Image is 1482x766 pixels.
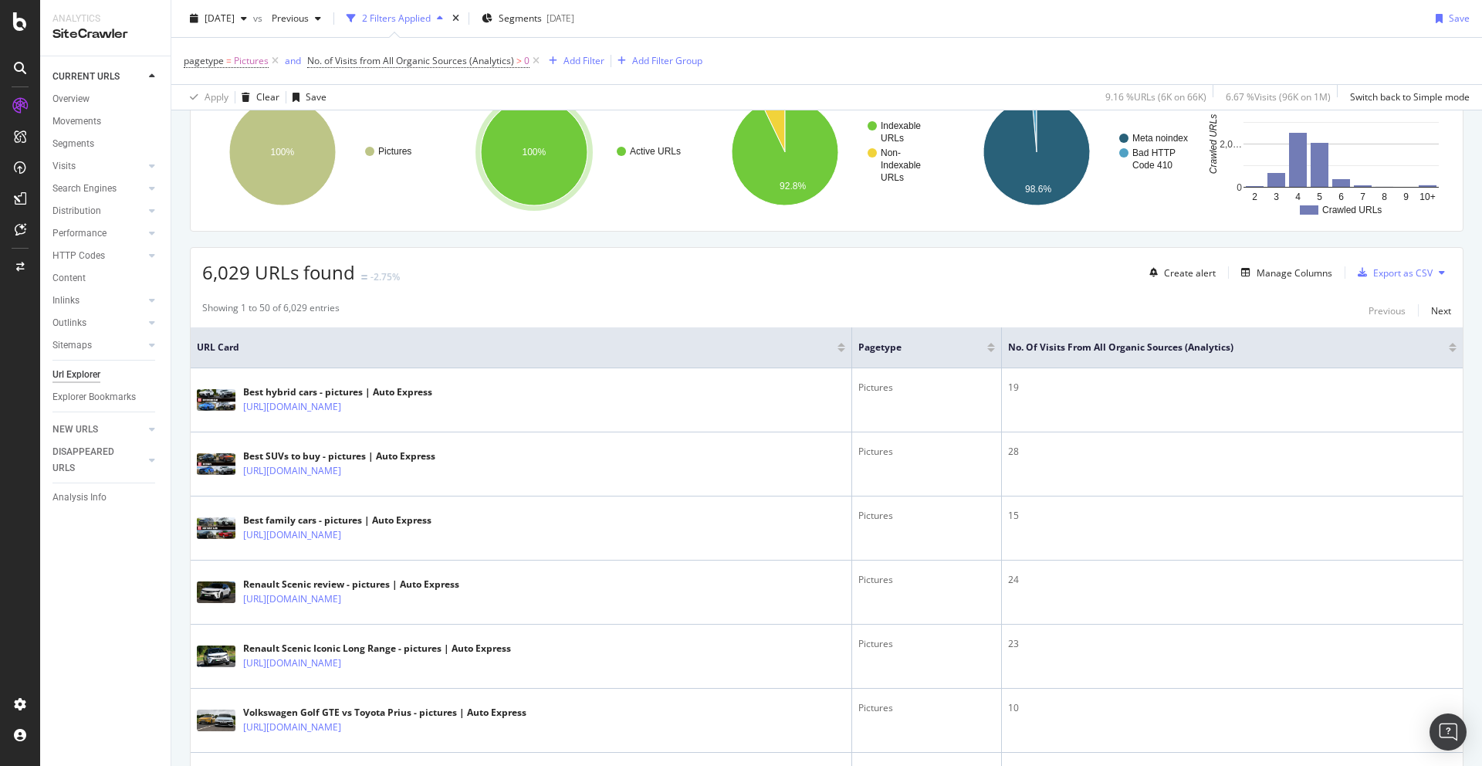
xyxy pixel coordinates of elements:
div: [DATE] [546,12,574,25]
span: = [226,54,232,67]
div: -2.75% [370,270,400,283]
button: Segments[DATE] [475,6,580,31]
div: A chart. [705,85,949,219]
div: DISAPPEARED URLS [52,444,130,476]
button: and [285,53,301,68]
div: Distribution [52,203,101,219]
div: Clear [256,90,279,103]
text: Indexable [881,160,921,171]
div: Renault Scenic review - pictures | Auto Express [243,578,459,591]
text: 5 [1318,191,1323,202]
button: Switch back to Simple mode [1344,85,1470,110]
div: Pictures [858,381,995,395]
span: Segments [499,12,542,25]
span: Previous [266,12,309,25]
text: Indexable [881,120,921,131]
a: Url Explorer [52,367,160,383]
text: Crawled URLs [1209,114,1220,174]
button: 2 Filters Applied [340,6,449,31]
a: [URL][DOMAIN_NAME] [243,527,341,543]
div: Pictures [858,573,995,587]
div: Open Intercom Messenger [1430,713,1467,751]
text: 10+ [1420,191,1436,202]
div: Save [1449,12,1470,25]
span: pagetype [184,54,224,67]
div: Pictures [858,509,995,523]
text: 3 [1274,191,1280,202]
svg: A chart. [956,85,1200,219]
text: 92.8% [780,181,806,191]
div: and [285,54,301,67]
div: Explorer Bookmarks [52,389,136,405]
div: Analysis Info [52,490,107,506]
a: Visits [52,158,144,175]
div: Showing 1 to 50 of 6,029 entries [202,301,340,320]
text: 8 [1382,191,1388,202]
a: Movements [52,114,160,130]
div: 24 [1008,573,1457,587]
div: Volkswagen Golf GTE vs Toyota Prius - pictures | Auto Express [243,706,526,720]
button: Create alert [1143,260,1216,285]
div: 23 [1008,637,1457,651]
a: Distribution [52,203,144,219]
text: 2,0… [1220,139,1243,150]
div: Best hybrid cars - pictures | Auto Express [243,385,432,399]
div: Content [52,270,86,286]
a: Sitemaps [52,337,144,354]
text: Non- [881,147,901,158]
div: 28 [1008,445,1457,459]
span: pagetype [858,341,964,354]
span: URL Card [197,341,834,354]
a: Segments [52,136,160,152]
img: main image [197,710,235,731]
div: Previous [1369,304,1406,317]
div: 15 [1008,509,1457,523]
a: [URL][DOMAIN_NAME] [243,591,341,607]
div: CURRENT URLS [52,69,120,85]
text: Crawled URLs [1322,205,1382,215]
span: 6,029 URLs found [202,259,355,285]
button: Previous [266,6,327,31]
div: 10 [1008,701,1457,715]
a: Search Engines [52,181,144,197]
div: Save [306,90,327,103]
div: Visits [52,158,76,175]
div: Outlinks [52,315,86,331]
a: CURRENT URLS [52,69,144,85]
text: 6 [1339,191,1345,202]
div: Sitemaps [52,337,92,354]
div: A chart. [1207,85,1451,219]
div: Best SUVs to buy - pictures | Auto Express [243,449,435,463]
text: Pictures [378,146,411,157]
text: 4 [1296,191,1301,202]
text: 7 [1361,191,1366,202]
div: Switch back to Simple mode [1350,90,1470,103]
button: Save [286,85,327,110]
div: Inlinks [52,293,80,309]
text: URLs [881,172,904,183]
text: Bad HTTP [1132,147,1176,158]
a: Outlinks [52,315,144,331]
div: SiteCrawler [52,25,158,43]
text: 100% [522,147,546,158]
text: Active URLs [630,146,681,157]
button: Clear [235,85,279,110]
div: HTTP Codes [52,248,105,264]
a: DISAPPEARED URLS [52,444,144,476]
button: Add Filter Group [611,52,702,70]
div: Best family cars - pictures | Auto Express [243,513,431,527]
button: Manage Columns [1235,263,1332,282]
div: A chart. [202,85,446,219]
div: Export as CSV [1373,266,1433,280]
img: main image [197,517,235,539]
img: Equal [361,275,367,280]
span: Pictures [234,50,269,72]
div: NEW URLS [52,422,98,438]
span: No. of Visits from All Organic Sources (Analytics) [1008,341,1426,354]
button: Previous [1369,301,1406,320]
text: 9 [1404,191,1409,202]
button: [DATE] [184,6,253,31]
div: times [449,11,462,26]
div: A chart. [454,85,698,219]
